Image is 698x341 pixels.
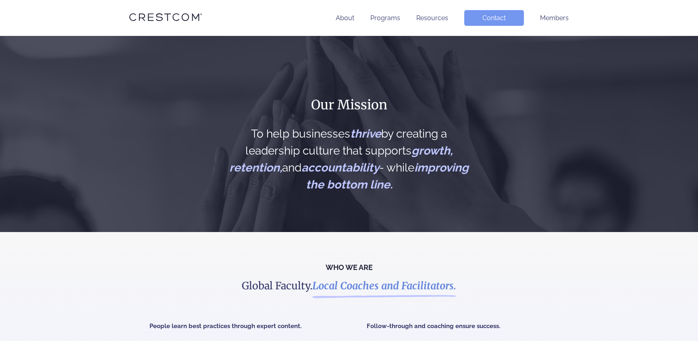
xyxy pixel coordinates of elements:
[229,96,469,113] h1: Our Mission
[229,126,469,193] h2: To help businesses by creating a leadership culture that supports and - while
[350,127,381,140] span: thrive
[65,264,633,271] h3: WHO WE ARE
[370,14,400,22] a: Programs
[312,279,456,292] i: Local Coaches and Facilitators.
[367,322,500,330] b: Follow-through and coaching ensure success.
[209,279,490,293] h4: Global Faculty.
[301,161,379,174] span: accountability
[150,322,301,330] b: People learn best practices through expert content.
[464,10,524,26] a: Contact
[336,14,354,22] a: About
[540,14,569,22] a: Members
[416,14,448,22] a: Resources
